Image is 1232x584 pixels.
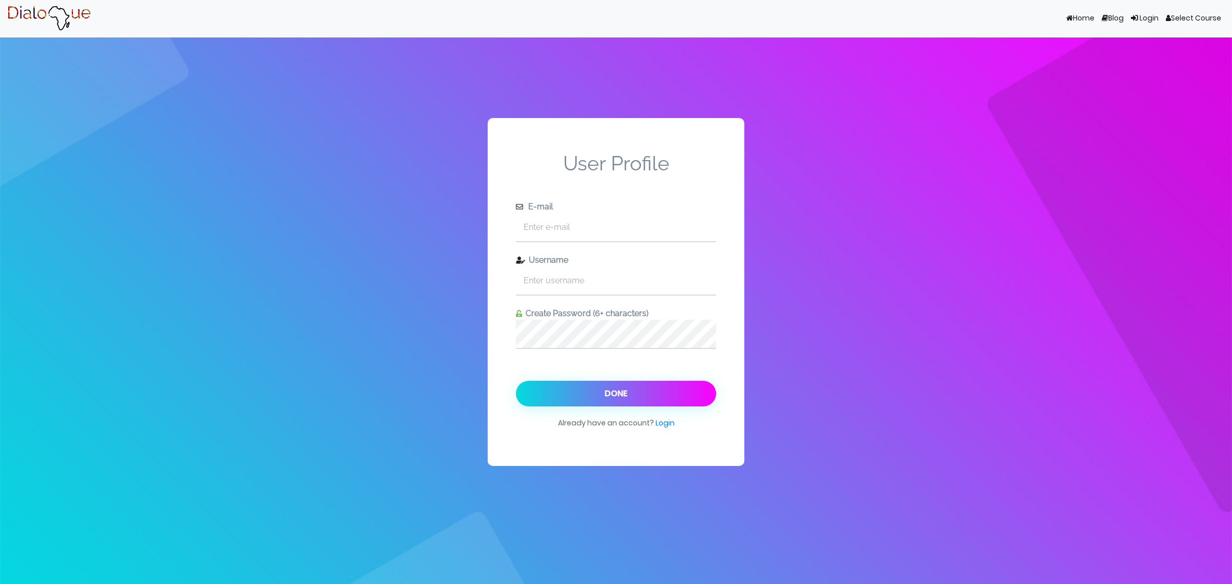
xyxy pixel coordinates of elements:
button: Done [516,381,716,406]
a: Login [1127,9,1162,28]
img: Brand [7,6,91,31]
span: Already have an account? [558,417,675,438]
input: Enter e-mail [516,213,716,241]
span: E-mail [525,202,553,211]
a: Select Course [1162,9,1225,28]
input: Enter username [516,266,716,295]
a: Home [1063,9,1098,28]
span: User Profile [516,151,716,201]
span: Username [525,255,568,265]
span: Create Password (6+ characters) [522,308,648,318]
a: Blog [1098,9,1127,28]
a: Login [656,418,675,428]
